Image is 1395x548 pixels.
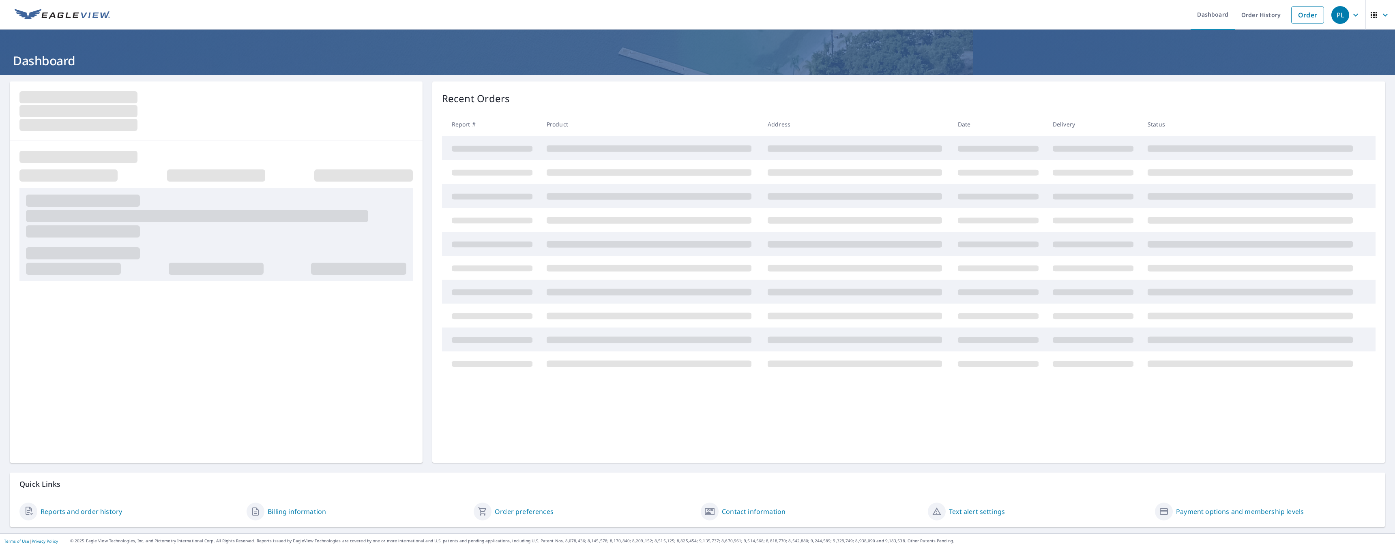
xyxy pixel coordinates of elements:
[32,538,58,544] a: Privacy Policy
[949,507,1005,516] a: Text alert settings
[951,112,1046,136] th: Date
[41,507,122,516] a: Reports and order history
[15,9,110,21] img: EV Logo
[1176,507,1304,516] a: Payment options and membership levels
[1046,112,1141,136] th: Delivery
[540,112,761,136] th: Product
[10,52,1385,69] h1: Dashboard
[761,112,951,136] th: Address
[1291,6,1324,24] a: Order
[442,91,510,106] p: Recent Orders
[722,507,785,516] a: Contact information
[1141,112,1362,136] th: Status
[4,539,58,544] p: |
[19,479,1376,489] p: Quick Links
[442,112,540,136] th: Report #
[495,507,554,516] a: Order preferences
[268,507,326,516] a: Billing information
[4,538,29,544] a: Terms of Use
[1331,6,1349,24] div: PL
[70,538,1391,544] p: © 2025 Eagle View Technologies, Inc. and Pictometry International Corp. All Rights Reserved. Repo...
